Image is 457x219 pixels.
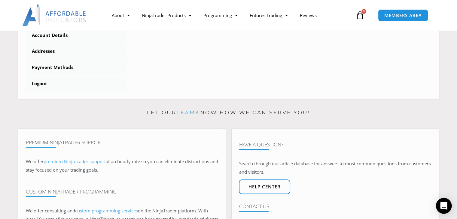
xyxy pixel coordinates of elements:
a: Reviews [294,8,323,22]
a: premium NinjaTrader support [44,158,106,164]
span: We offer consulting and [26,208,138,214]
p: Let our know how we can serve you! [18,108,439,118]
div: Open Intercom Messenger [436,198,452,214]
a: team [176,109,195,115]
a: Futures Trading [244,8,294,22]
a: Programming [197,8,244,22]
span: We offer [26,158,44,164]
a: Addresses [26,43,127,59]
h4: Have A Question? [239,142,431,148]
a: About [106,8,136,22]
a: Account Details [26,28,127,43]
a: custom programming services [75,208,138,214]
a: 0 [347,7,373,24]
a: Help center [239,179,290,194]
h4: Premium NinjaTrader Support [26,139,218,145]
img: LogoAI | Affordable Indicators – NinjaTrader [22,4,87,26]
nav: Menu [106,8,354,22]
span: MEMBERS AREA [384,13,422,18]
a: Payment Methods [26,60,127,75]
a: NinjaTrader Products [136,8,197,22]
span: 0 [361,9,366,14]
span: Help center [248,184,281,189]
h4: Contact Us [239,203,431,209]
span: at an hourly rate so you can eliminate distractions and stay focused on your trading goals. [26,158,218,173]
a: Logout [26,76,127,91]
a: MEMBERS AREA [378,9,428,22]
p: Search through our article database for answers to most common questions from customers and visit... [239,160,431,176]
h4: Custom NinjaTrader Programming [26,189,218,195]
